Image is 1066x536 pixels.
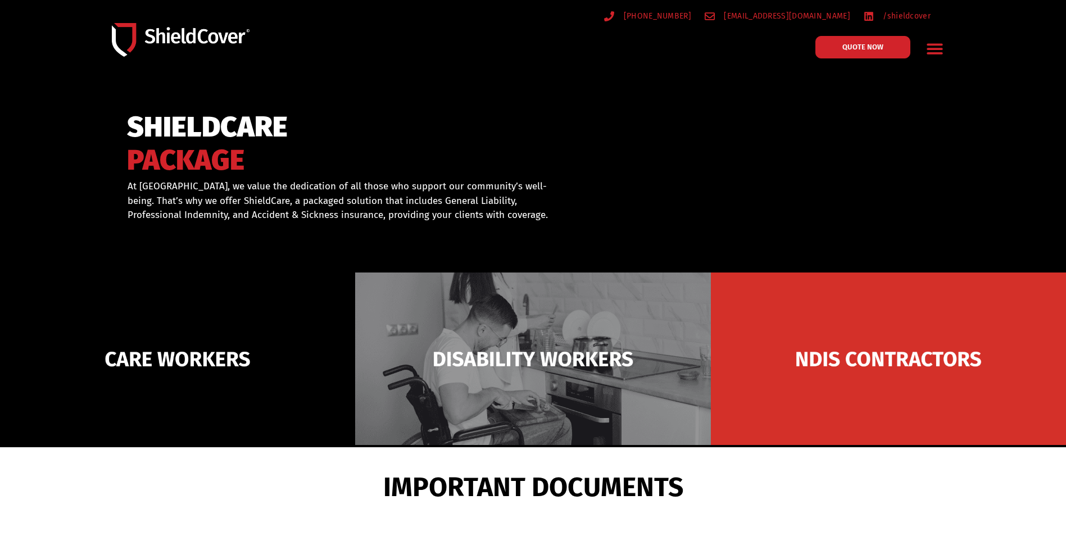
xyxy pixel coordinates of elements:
[864,9,931,23] a: /shieldcover
[922,35,948,62] div: Menu Toggle
[604,9,691,23] a: [PHONE_NUMBER]
[842,43,883,51] span: QUOTE NOW
[705,9,850,23] a: [EMAIL_ADDRESS][DOMAIN_NAME]
[383,476,683,498] span: IMPORTANT DOCUMENTS
[127,116,288,139] span: SHIELDCARE
[880,9,931,23] span: /shieldcover
[128,179,552,222] p: At [GEOGRAPHIC_DATA], we value the dedication of all those who support our community’s well-being...
[112,23,250,57] img: Shield-Cover-Underwriting-Australia-logo-full
[815,36,910,58] a: QUOTE NOW
[621,9,691,23] span: [PHONE_NUMBER]
[721,9,850,23] span: [EMAIL_ADDRESS][DOMAIN_NAME]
